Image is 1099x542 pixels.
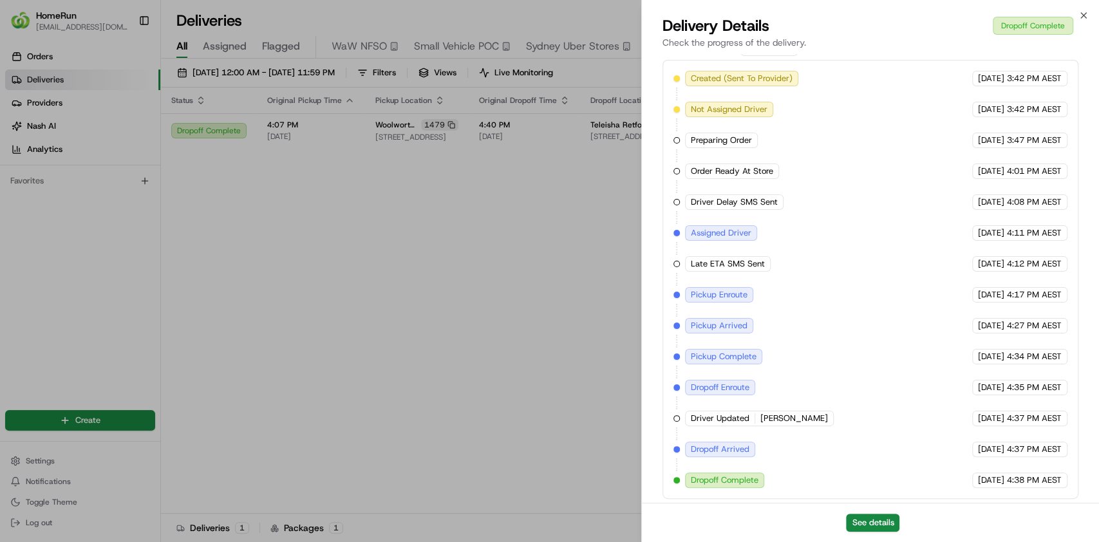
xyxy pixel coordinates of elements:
span: Created (Sent To Provider) [691,73,793,84]
span: [PERSON_NAME] [760,413,828,424]
span: [DATE] [978,444,1004,455]
span: Late ETA SMS Sent [691,258,765,270]
span: 4:27 PM AEST [1007,320,1062,332]
span: [DATE] [978,351,1004,362]
span: [DATE] [978,474,1004,486]
span: Driver Updated [691,413,749,424]
span: Pickup Enroute [691,289,747,301]
span: [DATE] [978,135,1004,146]
span: 4:37 PM AEST [1007,444,1062,455]
span: 3:47 PM AEST [1007,135,1062,146]
span: Pickup Complete [691,351,756,362]
span: 4:17 PM AEST [1007,289,1062,301]
span: [DATE] [978,413,1004,424]
span: Not Assigned Driver [691,104,767,115]
span: Order Ready At Store [691,165,773,177]
span: 4:08 PM AEST [1007,196,1062,208]
span: [DATE] [978,196,1004,208]
span: 4:35 PM AEST [1007,382,1062,393]
span: 4:34 PM AEST [1007,351,1062,362]
span: [DATE] [978,104,1004,115]
span: [DATE] [978,227,1004,239]
span: Dropoff Complete [691,474,758,486]
span: 4:11 PM AEST [1007,227,1062,239]
span: 4:38 PM AEST [1007,474,1062,486]
span: Dropoff Enroute [691,382,749,393]
span: [DATE] [978,382,1004,393]
span: Preparing Order [691,135,752,146]
p: Check the progress of the delivery. [662,36,1078,49]
span: [DATE] [978,165,1004,177]
button: See details [846,514,899,532]
span: 4:37 PM AEST [1007,413,1062,424]
span: 4:01 PM AEST [1007,165,1062,177]
span: Pickup Arrived [691,320,747,332]
span: [DATE] [978,289,1004,301]
span: Assigned Driver [691,227,751,239]
span: [DATE] [978,320,1004,332]
span: Dropoff Arrived [691,444,749,455]
span: 3:42 PM AEST [1007,104,1062,115]
span: [DATE] [978,73,1004,84]
span: Delivery Details [662,15,769,36]
span: Driver Delay SMS Sent [691,196,778,208]
span: [DATE] [978,258,1004,270]
span: 3:42 PM AEST [1007,73,1062,84]
span: 4:12 PM AEST [1007,258,1062,270]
